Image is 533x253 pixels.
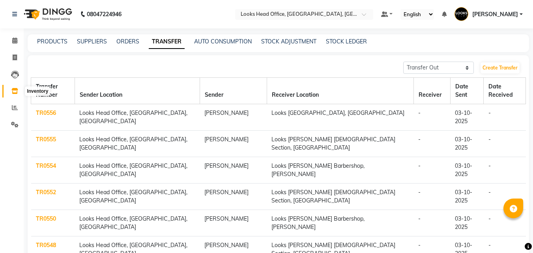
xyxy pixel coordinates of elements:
[484,157,526,184] td: -
[484,210,526,236] td: -
[267,184,413,210] td: Looks [PERSON_NAME] [DEMOGRAPHIC_DATA] Section, [GEOGRAPHIC_DATA]
[484,104,526,131] td: -
[200,131,267,157] td: [PERSON_NAME]
[450,104,484,131] td: 03-10-2025
[450,78,484,104] th: Date Sent
[75,184,200,210] td: Looks Head Office, [GEOGRAPHIC_DATA], [GEOGRAPHIC_DATA]
[454,7,468,21] img: Naveendra Prasad
[36,109,56,116] a: TR0556
[413,78,450,104] th: Receiver
[87,3,122,25] b: 08047224946
[413,104,450,131] td: -
[36,162,56,169] a: TR0554
[36,242,56,249] a: TR0548
[326,38,367,45] a: STOCK LEDGER
[267,78,413,104] th: Receiver Location
[75,78,200,104] th: Sender Location
[267,104,413,131] td: Looks [GEOGRAPHIC_DATA], [GEOGRAPHIC_DATA]
[75,104,200,131] td: Looks Head Office, [GEOGRAPHIC_DATA], [GEOGRAPHIC_DATA]
[75,131,200,157] td: Looks Head Office, [GEOGRAPHIC_DATA], [GEOGRAPHIC_DATA]
[267,131,413,157] td: Looks [PERSON_NAME] [DEMOGRAPHIC_DATA] Section, [GEOGRAPHIC_DATA]
[200,78,267,104] th: Sender
[450,131,484,157] td: 03-10-2025
[25,86,50,96] div: Inventory
[75,157,200,184] td: Looks Head Office, [GEOGRAPHIC_DATA], [GEOGRAPHIC_DATA]
[450,210,484,236] td: 03-10-2025
[200,184,267,210] td: [PERSON_NAME]
[36,189,56,196] a: TR0552
[116,38,139,45] a: ORDERS
[450,157,484,184] td: 03-10-2025
[75,210,200,236] td: Looks Head Office, [GEOGRAPHIC_DATA], [GEOGRAPHIC_DATA]
[36,136,56,143] a: TR0555
[261,38,316,45] a: STOCK ADJUSTMENT
[20,3,74,25] img: logo
[413,184,450,210] td: -
[481,62,520,73] a: Create Transfer
[413,210,450,236] td: -
[267,157,413,184] td: Looks [PERSON_NAME] Barbershop, [PERSON_NAME]
[472,10,518,19] span: [PERSON_NAME]
[200,210,267,236] td: [PERSON_NAME]
[36,215,56,222] a: TR0550
[484,78,526,104] th: Date Received
[200,104,267,131] td: [PERSON_NAME]
[194,38,252,45] a: AUTO CONSUMPTION
[77,38,107,45] a: SUPPLIERS
[37,38,67,45] a: PRODUCTS
[200,157,267,184] td: [PERSON_NAME]
[450,184,484,210] td: 03-10-2025
[149,35,185,49] a: TRANSFER
[413,157,450,184] td: -
[267,210,413,236] td: Looks [PERSON_NAME] Barbershop, [PERSON_NAME]
[484,184,526,210] td: -
[31,78,75,104] th: Transfer Number
[484,131,526,157] td: -
[413,131,450,157] td: -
